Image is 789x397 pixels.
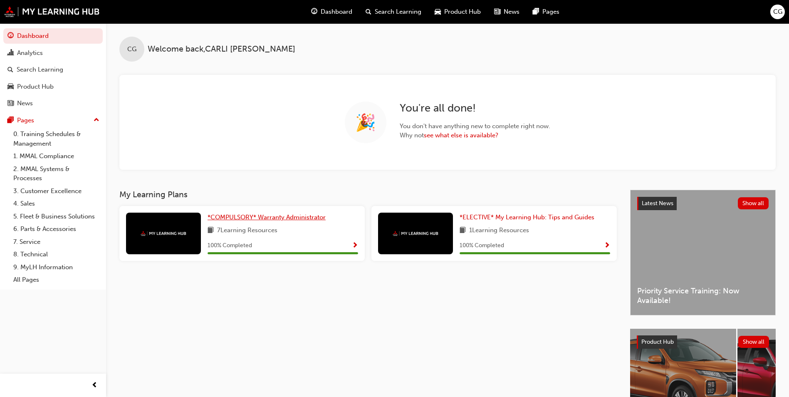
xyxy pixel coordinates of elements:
a: car-iconProduct Hub [428,3,487,20]
img: mmal [4,6,100,17]
h3: My Learning Plans [119,190,617,199]
button: CG [770,5,785,19]
a: search-iconSearch Learning [359,3,428,20]
span: Product Hub [641,338,674,345]
a: 9. MyLH Information [10,261,103,274]
span: News [504,7,519,17]
a: Latest NewsShow allPriority Service Training: Now Available! [630,190,776,315]
span: 100 % Completed [208,241,252,251]
span: car-icon [7,83,14,91]
span: 1 Learning Resources [469,226,529,236]
span: guage-icon [311,7,317,17]
span: Product Hub [444,7,481,17]
button: Pages [3,113,103,128]
span: pages-icon [7,117,14,124]
span: book-icon [208,226,214,236]
a: *COMPULSORY* Warranty Administrator [208,213,329,222]
div: Product Hub [17,82,54,92]
a: guage-iconDashboard [304,3,359,20]
span: Why not [400,131,550,140]
a: Dashboard [3,28,103,44]
button: DashboardAnalyticsSearch LearningProduct HubNews [3,27,103,113]
div: Analytics [17,48,43,58]
div: Search Learning [17,65,63,74]
button: Show all [738,197,769,209]
span: news-icon [494,7,500,17]
span: Dashboard [321,7,352,17]
span: book-icon [460,226,466,236]
a: pages-iconPages [526,3,566,20]
span: 100 % Completed [460,241,504,251]
a: 1. MMAL Compliance [10,150,103,163]
span: 🎉 [355,118,376,127]
a: Analytics [3,45,103,61]
a: Latest NewsShow all [637,197,769,210]
button: Show Progress [352,241,358,251]
a: *ELECTIVE* My Learning Hub: Tips and Guides [460,213,598,222]
span: up-icon [94,115,99,126]
a: 7. Service [10,236,103,248]
a: 6. Parts & Accessories [10,223,103,236]
span: CG [127,45,136,54]
a: 4. Sales [10,197,103,210]
span: Pages [542,7,559,17]
a: Search Learning [3,62,103,77]
span: chart-icon [7,50,14,57]
button: Show all [738,336,769,348]
span: search-icon [7,66,13,74]
a: see what else is available? [424,132,498,139]
a: news-iconNews [487,3,526,20]
span: You don ' t have anything new to complete right now. [400,122,550,131]
span: Latest News [642,200,673,207]
span: car-icon [435,7,441,17]
span: 7 Learning Resources [217,226,277,236]
span: Show Progress [352,242,358,250]
span: Show Progress [604,242,610,250]
span: *COMPULSORY* Warranty Administrator [208,213,326,221]
a: All Pages [10,273,103,286]
div: Pages [17,116,34,125]
button: Show Progress [604,241,610,251]
h2: You ' re all done! [400,102,550,115]
span: prev-icon [92,380,98,391]
img: mmal [393,231,438,236]
a: Product Hub [3,79,103,94]
span: Welcome back , CARLI [PERSON_NAME] [148,45,295,54]
a: 8. Technical [10,248,103,261]
span: guage-icon [7,32,14,40]
img: mmal [141,231,186,236]
a: 0. Training Schedules & Management [10,128,103,150]
span: news-icon [7,100,14,107]
span: Priority Service Training: Now Available! [637,286,769,305]
span: *ELECTIVE* My Learning Hub: Tips and Guides [460,213,594,221]
span: CG [773,7,782,17]
span: pages-icon [533,7,539,17]
a: 3. Customer Excellence [10,185,103,198]
a: 2. MMAL Systems & Processes [10,163,103,185]
div: News [17,99,33,108]
a: News [3,96,103,111]
a: 5. Fleet & Business Solutions [10,210,103,223]
span: Search Learning [375,7,421,17]
a: Product HubShow all [637,335,769,349]
span: search-icon [366,7,371,17]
